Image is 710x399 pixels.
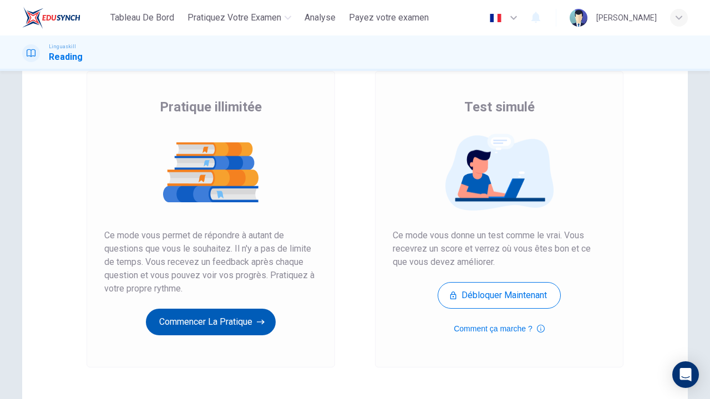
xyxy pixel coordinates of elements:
span: Payez votre examen [349,11,429,24]
span: Linguaskill [49,43,76,50]
button: Débloquer maintenant [438,282,561,309]
span: Analyse [305,11,336,24]
button: Payez votre examen [344,8,433,28]
button: Commencer la pratique [146,309,276,335]
button: Pratiquez votre examen [183,8,296,28]
button: Tableau de bord [106,8,179,28]
button: Analyse [300,8,340,28]
div: [PERSON_NAME] [596,11,657,24]
button: Comment ça marche ? [454,322,545,335]
img: Profile picture [570,9,587,27]
img: EduSynch logo [22,7,80,29]
img: fr [489,14,503,22]
span: Pratique illimitée [160,98,262,116]
h1: Reading [49,50,83,64]
span: Ce mode vous permet de répondre à autant de questions que vous le souhaitez. Il n'y a pas de limi... [104,229,317,295]
span: Pratiquez votre examen [187,11,281,24]
div: Open Intercom Messenger [672,361,699,388]
span: Tableau de bord [110,11,174,24]
span: Test simulé [464,98,535,116]
span: Ce mode vous donne un test comme le vrai. Vous recevrez un score et verrez où vous êtes bon et ce... [393,229,606,269]
a: EduSynch logo [22,7,106,29]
